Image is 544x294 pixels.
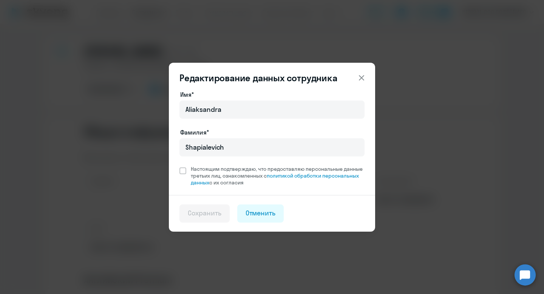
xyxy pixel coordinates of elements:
[188,208,221,218] div: Сохранить
[237,204,284,223] button: Отменить
[246,208,276,218] div: Отменить
[180,128,209,137] label: Фамилия*
[179,204,230,223] button: Сохранить
[191,172,359,186] a: политикой обработки персональных данных
[169,72,375,84] header: Редактирование данных сотрудника
[191,166,365,186] span: Настоящим подтверждаю, что предоставляю персональные данные третьих лиц, ознакомленных с с их сог...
